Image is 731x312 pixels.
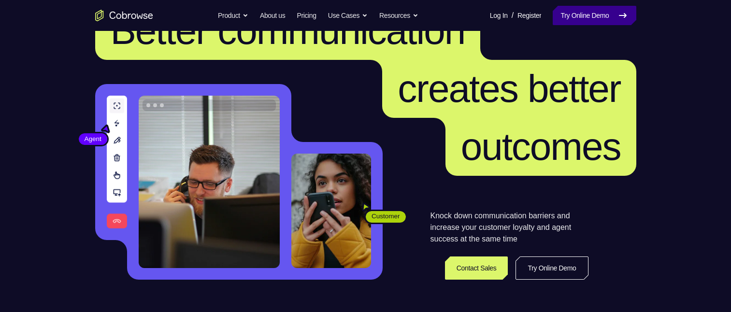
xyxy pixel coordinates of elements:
a: Register [517,6,541,25]
a: Go to the home page [95,10,153,21]
button: Product [218,6,248,25]
a: Contact Sales [445,256,508,280]
img: A customer holding their phone [291,154,371,268]
a: Try Online Demo [516,256,588,280]
p: Knock down communication barriers and increase your customer loyalty and agent success at the sam... [430,210,588,245]
a: About us [260,6,285,25]
a: Pricing [297,6,316,25]
span: outcomes [461,125,621,168]
button: Use Cases [328,6,368,25]
a: Try Online Demo [553,6,636,25]
span: / [512,10,514,21]
a: Log In [490,6,508,25]
span: creates better [398,67,620,110]
button: Resources [379,6,418,25]
img: A customer support agent talking on the phone [139,96,280,268]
